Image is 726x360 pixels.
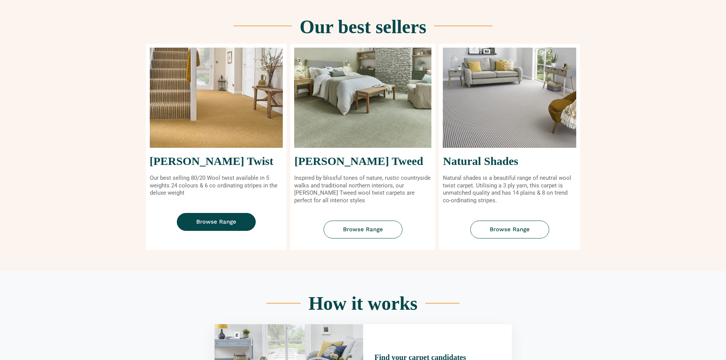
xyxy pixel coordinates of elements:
[324,221,402,238] a: Browse Range
[177,213,256,231] a: Browse Range
[294,174,431,204] p: Inspired by blissful tones of nature, rustic countryside walks and traditional northern interiors...
[490,227,530,232] span: Browse Range
[343,227,383,232] span: Browse Range
[150,155,283,167] h2: [PERSON_NAME] Twist
[196,219,236,225] span: Browse Range
[300,17,426,36] h2: Our best sellers
[443,174,576,204] p: Natural shades is a beautiful range of neutral wool twist carpet. Utilising a 3 ply yarn, this ca...
[443,155,576,167] h2: Natural Shades
[150,174,283,197] p: Our best selling 80/20 Wool twist available in 5 weights 24 colours & 6 co ordinating stripes in ...
[294,155,431,167] h2: [PERSON_NAME] Tweed
[308,294,417,313] h2: How it works
[470,221,549,238] a: Browse Range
